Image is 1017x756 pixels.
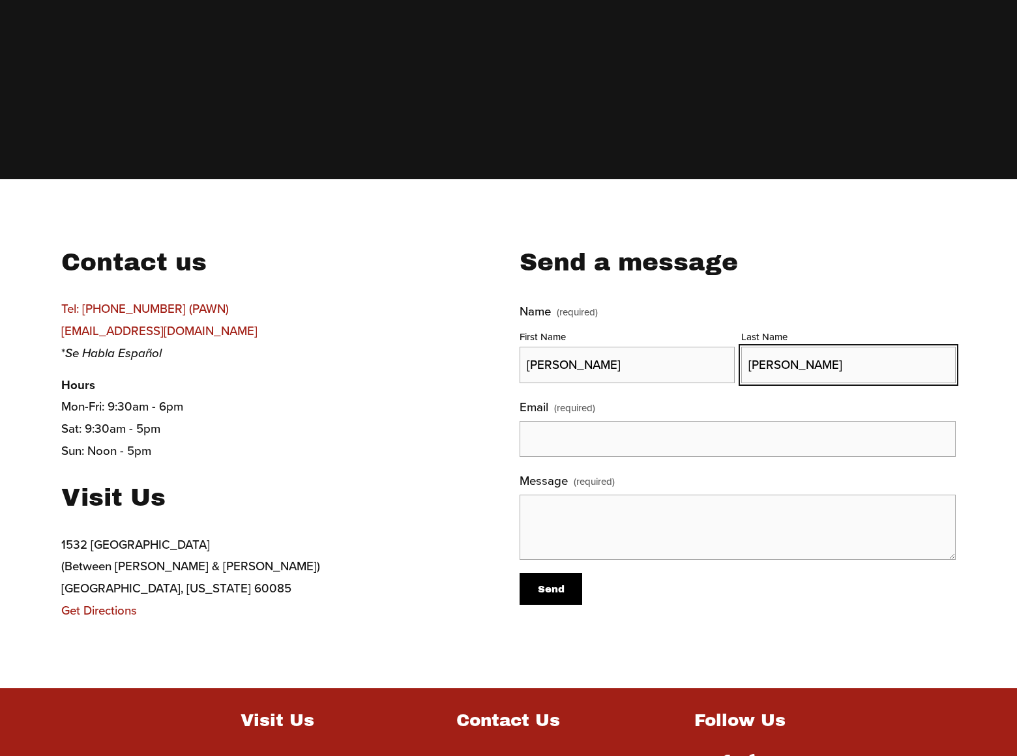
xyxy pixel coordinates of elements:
a: Get Directions [61,602,137,618]
h3: Contact us [61,246,421,279]
p: Mon-Fri: 9:30am - 6pm Sat: 9:30am - 5pm Sun: Noon - 5pm [61,374,421,462]
h3: Visit Us [61,482,421,514]
a: [EMAIL_ADDRESS][DOMAIN_NAME] [61,322,258,339]
span: (required) [574,472,615,490]
em: Se Habla Español [65,344,162,361]
div: First Name [520,328,735,347]
h4: Follow Us [635,709,844,733]
h4: Contact Us [404,709,613,733]
div: Last Name [741,328,956,347]
strong: Hours [61,376,95,394]
span: (required) [557,307,598,317]
span: Message [520,470,568,492]
span: Name [520,300,551,323]
span: (required) [554,399,595,416]
a: Tel: [PHONE_NUMBER] (PAWN) [61,300,229,317]
span: Email [520,396,548,418]
h4: Visit Us [173,709,382,733]
button: SendSend [520,573,582,605]
p: 1532 [GEOGRAPHIC_DATA] (Between [PERSON_NAME] & [PERSON_NAME]) [GEOGRAPHIC_DATA], [US_STATE] 60085 [61,534,421,622]
span: Send [538,584,565,594]
h3: Send a message [520,246,956,279]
